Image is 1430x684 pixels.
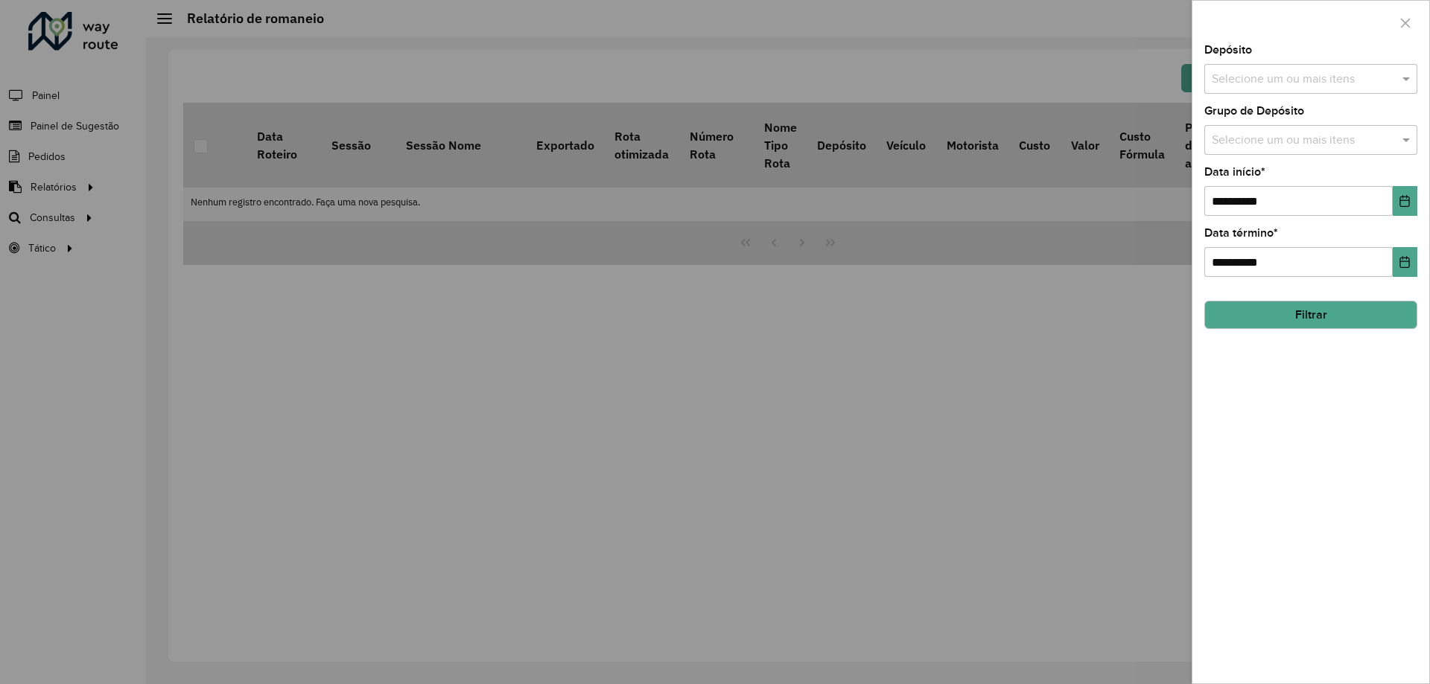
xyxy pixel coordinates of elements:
button: Choose Date [1393,186,1417,216]
button: Filtrar [1204,301,1417,329]
button: Choose Date [1393,247,1417,277]
label: Depósito [1204,41,1252,59]
label: Data término [1204,224,1278,242]
label: Grupo de Depósito [1204,102,1304,120]
label: Data início [1204,163,1265,181]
